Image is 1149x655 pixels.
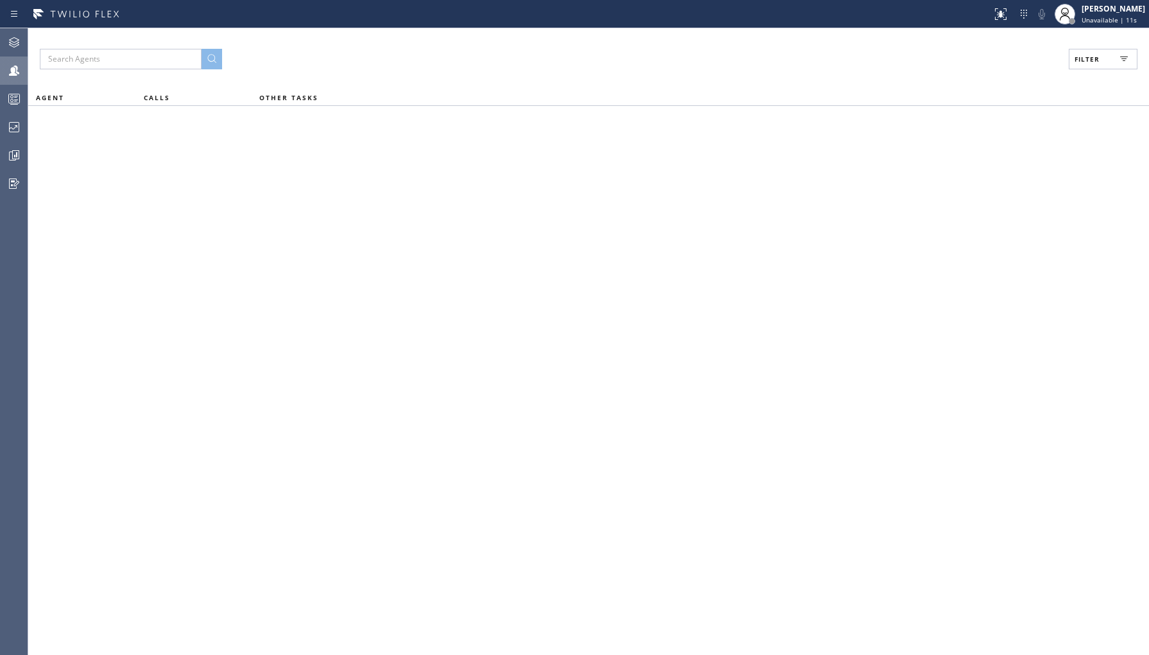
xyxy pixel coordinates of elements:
[259,93,318,102] span: OTHER TASKS
[36,93,64,102] span: AGENT
[1082,3,1145,14] div: [PERSON_NAME]
[40,49,202,69] input: Search Agents
[1069,49,1137,69] button: Filter
[1033,5,1051,23] button: Mute
[1082,15,1137,24] span: Unavailable | 11s
[1075,55,1100,64] span: Filter
[144,93,170,102] span: CALLS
